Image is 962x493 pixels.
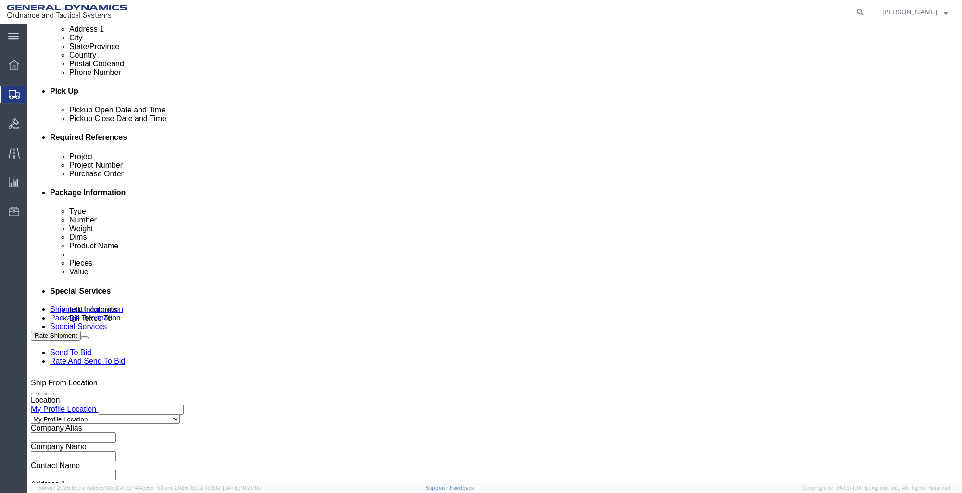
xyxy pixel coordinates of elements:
[38,485,153,491] span: Server: 2025.18.0-c7ad5f513fb
[882,6,949,18] button: [PERSON_NAME]
[27,24,962,483] iframe: FS Legacy Container
[426,485,450,491] a: Support
[114,485,153,491] span: [DATE] 14:43:55
[802,484,950,492] span: Copyright © [DATE]-[DATE] Agistix Inc., All Rights Reserved
[223,485,262,491] span: [DATE] 10:20:09
[882,7,937,17] span: Evan Brigham
[450,485,474,491] a: Feedback
[158,485,262,491] span: Client: 2025.18.0-27d3021
[7,5,127,19] img: logo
